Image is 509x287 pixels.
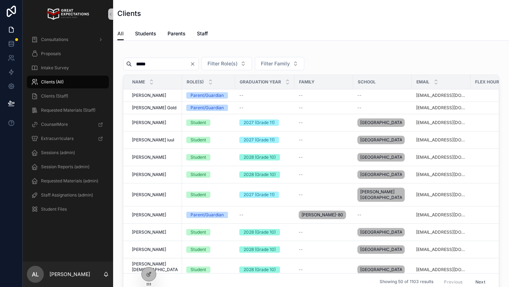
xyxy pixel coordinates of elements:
a: Staff [197,27,208,41]
div: Student [191,171,206,178]
span: [GEOGRAPHIC_DATA] [360,154,402,160]
a: [EMAIL_ADDRESS][DOMAIN_NAME] [416,172,466,177]
span: [PERSON_NAME] iuul [132,137,174,143]
span: Filter Role(s) [207,60,238,67]
div: Student [191,119,206,126]
a: [GEOGRAPHIC_DATA] [357,117,408,128]
button: Select Button [255,57,304,70]
a: [EMAIL_ADDRESS][DOMAIN_NAME] [416,192,466,198]
a: 2028 (Grade 10) [239,171,290,178]
span: Students [135,30,156,37]
span: [GEOGRAPHIC_DATA] [360,137,402,143]
a: -- [357,105,408,111]
span: [PERSON_NAME] [132,93,166,98]
span: Extracurriculars [41,136,74,141]
a: [PERSON_NAME][DEMOGRAPHIC_DATA] [132,261,178,278]
a: Session Reports (admin) [27,160,109,173]
span: Student Files [41,206,67,212]
a: [EMAIL_ADDRESS][DOMAIN_NAME] [416,137,466,143]
a: -- [299,229,349,235]
span: Sessions (admin) [41,150,75,156]
span: CounselMore [41,122,68,127]
a: Student [186,154,231,160]
a: [EMAIL_ADDRESS][DOMAIN_NAME] [416,105,466,111]
a: [EMAIL_ADDRESS][DOMAIN_NAME] [416,247,466,252]
a: Sessions (admin) [27,146,109,159]
div: Student [191,229,206,235]
span: [PERSON_NAME] [132,229,166,235]
a: 2027 (Grade 11) [239,119,290,126]
a: Student [186,246,231,253]
span: Filter Family [261,60,290,67]
a: -- [299,172,349,177]
div: 2027 (Grade 11) [244,192,275,198]
a: Clients (All) [27,76,109,88]
a: Parents [168,27,186,41]
span: Requested Materials (admin) [41,178,98,184]
a: [PERSON_NAME][GEOGRAPHIC_DATA] [357,186,408,203]
div: Student [191,137,206,143]
a: [EMAIL_ADDRESS][DOMAIN_NAME] [416,267,466,273]
a: -- [357,212,408,218]
span: [PERSON_NAME] [132,192,166,198]
span: [PERSON_NAME]-805 [302,212,343,218]
div: Student [191,192,206,198]
span: [PERSON_NAME] [132,120,166,125]
a: [GEOGRAPHIC_DATA] [357,227,408,238]
span: Session Reports (admin) [41,164,89,170]
a: [EMAIL_ADDRESS][DOMAIN_NAME] [416,120,466,125]
span: Consultations [41,37,68,42]
a: Student [186,137,231,143]
div: 2028 (Grade 10) [244,154,276,160]
span: -- [239,93,244,98]
a: Clients (Staff) [27,90,109,102]
a: Intake Survey [27,61,109,74]
span: -- [239,212,244,218]
a: Requested Materials (admin) [27,175,109,187]
div: Parent/Guardian [191,105,224,111]
a: [EMAIL_ADDRESS][DOMAIN_NAME] [416,212,466,218]
span: Showing 50 of 1103 results [380,279,433,285]
a: [GEOGRAPHIC_DATA] [357,152,408,163]
span: Clients (All) [41,79,64,85]
a: Extracurriculars [27,132,109,145]
a: Students [135,27,156,41]
span: [GEOGRAPHIC_DATA] [360,229,402,235]
div: Parent/Guardian [191,212,224,218]
span: [GEOGRAPHIC_DATA] [360,120,402,125]
a: -- [299,247,349,252]
a: [PERSON_NAME] [132,192,178,198]
a: [EMAIL_ADDRESS][DOMAIN_NAME] [416,93,466,98]
span: -- [299,247,303,252]
a: Student [186,229,231,235]
span: -- [299,137,303,143]
span: -- [357,212,362,218]
a: [EMAIL_ADDRESS][DOMAIN_NAME] [416,229,466,235]
a: -- [299,154,349,160]
span: -- [239,105,244,111]
a: Student Files [27,203,109,216]
span: -- [299,172,303,177]
a: [PERSON_NAME] iuul [132,137,178,143]
div: 2028 (Grade 10) [244,246,276,253]
a: Staff Assignations (admin) [27,189,109,201]
span: School [358,79,376,85]
div: 2028 (Grade 10) [244,229,276,235]
span: -- [299,192,303,198]
a: Parent/Guardian [186,105,231,111]
span: Email [416,79,429,85]
span: [GEOGRAPHIC_DATA] [360,267,402,273]
a: -- [299,93,349,98]
a: -- [239,212,290,218]
a: [PERSON_NAME] [132,172,178,177]
a: Parent/Guardian [186,92,231,99]
a: CounselMore [27,118,109,131]
span: Parents [168,30,186,37]
a: [GEOGRAPHIC_DATA] [357,169,408,180]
